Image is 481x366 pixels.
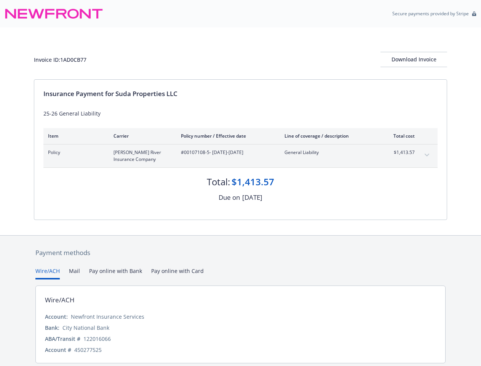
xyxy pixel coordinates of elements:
div: Insurance Payment for Suda Properties LLC [43,89,438,99]
div: Payment methods [35,248,446,258]
span: $1,413.57 [386,149,415,156]
button: Mail [69,267,80,279]
div: Wire/ACH [45,295,75,305]
button: Wire/ACH [35,267,60,279]
div: Due on [219,193,240,202]
div: Bank: [45,324,59,332]
div: City National Bank [62,324,109,332]
div: Account # [45,346,71,354]
span: [PERSON_NAME] River Insurance Company [113,149,169,163]
div: 450277525 [74,346,102,354]
div: Total: [207,175,230,188]
div: [DATE] [242,193,262,202]
div: Invoice ID: 1AD0CB77 [34,56,86,64]
div: ABA/Transit # [45,335,80,343]
span: General Liability [284,149,374,156]
div: Line of coverage / description [284,133,374,139]
button: Pay online with Bank [89,267,142,279]
div: $1,413.57 [232,175,274,188]
div: Item [48,133,101,139]
div: 122016066 [83,335,111,343]
div: Newfront Insurance Services [71,313,144,321]
span: #00107108-5 - [DATE]-[DATE] [181,149,272,156]
button: Pay online with Card [151,267,204,279]
span: Policy [48,149,101,156]
div: Policy[PERSON_NAME] River Insurance Company#00107108-5- [DATE]-[DATE]General Liability$1,413.57ex... [43,144,438,167]
div: 25-26 General Liability [43,109,438,117]
div: Carrier [113,133,169,139]
button: Download Invoice [380,52,447,67]
p: Secure payments provided by Stripe [392,10,469,17]
div: Policy number / Effective date [181,133,272,139]
div: Account: [45,313,68,321]
button: expand content [421,149,433,161]
div: Total cost [386,133,415,139]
